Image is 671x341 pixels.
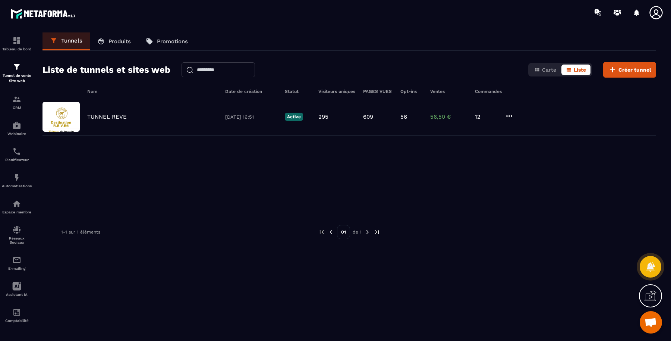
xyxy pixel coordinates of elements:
img: email [12,256,21,265]
p: TUNNEL REVE [87,113,127,120]
img: formation [12,62,21,71]
a: Tunnels [42,32,90,50]
a: automationsautomationsEspace membre [2,194,32,220]
a: schedulerschedulerPlanificateur [2,141,32,168]
p: Espace membre [2,210,32,214]
p: 01 [337,225,350,239]
p: Tunnels [61,37,82,44]
a: Promotions [138,32,195,50]
p: [DATE] 16:51 [225,114,277,120]
img: next [364,229,371,235]
h6: Visiteurs uniques [318,89,356,94]
p: Planificateur [2,158,32,162]
h6: PAGES VUES [363,89,393,94]
button: Carte [530,65,561,75]
p: Automatisations [2,184,32,188]
a: formationformationCRM [2,89,32,115]
a: Assistant IA [2,276,32,302]
img: accountant [12,308,21,317]
p: Produits [108,38,131,45]
div: Ouvrir le chat [640,311,662,334]
img: formation [12,36,21,45]
p: 12 [475,113,497,120]
span: Liste [574,67,586,73]
img: logo [10,7,78,21]
h6: Date de création [225,89,277,94]
a: automationsautomationsWebinaire [2,115,32,141]
a: Produits [90,32,138,50]
p: 56,50 € [430,113,467,120]
img: automations [12,121,21,130]
a: automationsautomationsAutomatisations [2,168,32,194]
p: 609 [363,113,373,120]
a: formationformationTableau de bord [2,31,32,57]
p: CRM [2,106,32,110]
h6: Nom [87,89,218,94]
h6: Ventes [430,89,467,94]
p: Comptabilité [2,319,32,323]
a: social-networksocial-networkRéseaux Sociaux [2,220,32,250]
img: automations [12,199,21,208]
h6: Statut [285,89,311,94]
img: prev [328,229,334,235]
p: 56 [400,113,407,120]
img: scheduler [12,147,21,156]
img: social-network [12,225,21,234]
h6: Opt-ins [400,89,423,94]
p: de 1 [353,229,362,235]
p: Active [285,113,303,121]
p: 295 [318,113,328,120]
img: next [374,229,380,235]
p: Promotions [157,38,188,45]
img: prev [318,229,325,235]
h6: Commandes [475,89,502,94]
img: automations [12,173,21,182]
button: Liste [561,65,590,75]
img: formation [12,95,21,104]
p: Réseaux Sociaux [2,236,32,244]
img: image [42,102,80,132]
p: Tunnel de vente Site web [2,73,32,84]
a: formationformationTunnel de vente Site web [2,57,32,89]
a: emailemailE-mailing [2,250,32,276]
h2: Liste de tunnels et sites web [42,62,170,77]
span: Carte [542,67,556,73]
p: Assistant IA [2,292,32,297]
p: 1-1 sur 1 éléments [61,229,100,235]
p: Webinaire [2,132,32,136]
a: accountantaccountantComptabilité [2,302,32,328]
button: Créer tunnel [603,62,656,78]
span: Créer tunnel [618,66,651,73]
p: E-mailing [2,266,32,270]
p: Tableau de bord [2,47,32,51]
